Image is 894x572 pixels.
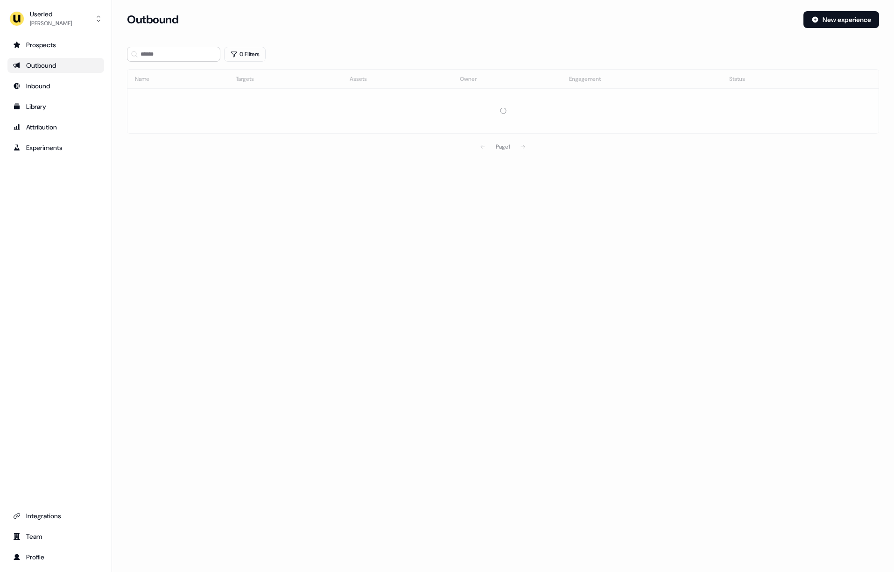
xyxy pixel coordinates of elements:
a: Go to experiments [7,140,104,155]
div: Prospects [13,40,99,50]
div: [PERSON_NAME] [30,19,72,28]
div: Experiments [13,143,99,152]
button: Userled[PERSON_NAME] [7,7,104,30]
a: Go to prospects [7,37,104,52]
div: Team [13,532,99,541]
div: Userled [30,9,72,19]
div: Integrations [13,511,99,521]
button: 0 Filters [224,47,266,62]
div: Profile [13,552,99,562]
h3: Outbound [127,13,178,27]
button: New experience [803,11,879,28]
a: Go to Inbound [7,79,104,93]
a: Go to outbound experience [7,58,104,73]
a: Go to templates [7,99,104,114]
a: Go to integrations [7,508,104,523]
div: Library [13,102,99,111]
div: Inbound [13,81,99,91]
a: Go to profile [7,550,104,565]
div: Outbound [13,61,99,70]
a: Go to team [7,529,104,544]
div: Attribution [13,122,99,132]
a: Go to attribution [7,120,104,135]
